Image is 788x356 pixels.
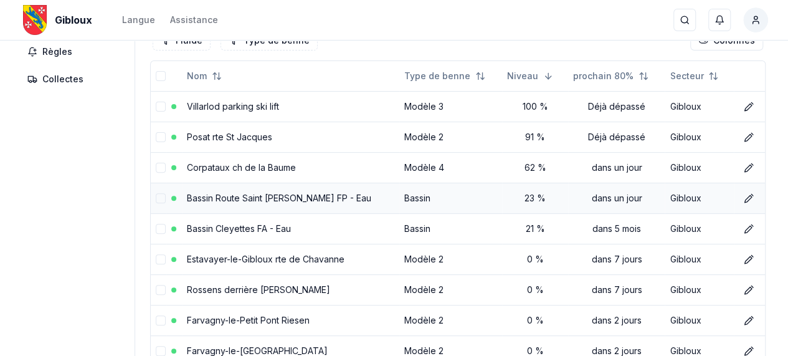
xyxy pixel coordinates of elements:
button: select-row [156,163,166,173]
div: Déjà dépassé [573,131,660,143]
a: Collectes [20,68,127,90]
td: Bassin [399,183,502,213]
a: Bassin Route Saint [PERSON_NAME] FP - Eau [187,193,371,203]
a: Règles [20,41,127,63]
button: select-row [156,285,166,295]
td: Bassin [399,213,502,244]
td: Gibloux [665,305,733,335]
a: Farvagny-le-[GEOGRAPHIC_DATA] [187,345,328,356]
a: Corpataux ch de la Baume [187,162,296,173]
div: 0 % [507,253,563,266]
button: Cocher les colonnes [690,31,763,51]
a: Rossens derrière [PERSON_NAME] [187,284,330,295]
td: Modèle 4 [399,152,502,183]
td: Modèle 2 [399,122,502,152]
div: 21 % [507,223,563,235]
div: Déjà dépassé [573,100,660,113]
td: Gibloux [665,152,733,183]
button: select-row [156,315,166,325]
button: select-row [156,132,166,142]
button: Not sorted. Click to sort ascending. [662,66,726,86]
td: Modèle 2 [399,305,502,335]
span: Règles [42,46,72,58]
button: select-row [156,102,166,112]
button: select-all [156,71,166,81]
td: Modèle 3 [399,91,502,122]
td: Gibloux [665,122,733,152]
div: dans 7 jours [573,253,660,266]
button: Langue [122,12,155,27]
a: Bassin Cleyettes FA - Eau [187,223,291,234]
img: Gibloux Logo [20,5,50,35]
td: Gibloux [665,213,733,244]
td: Modèle 2 [399,244,502,274]
div: 62 % [507,161,563,174]
button: select-row [156,224,166,234]
a: Posat rte St Jacques [187,132,272,142]
button: select-row [156,254,166,264]
span: Niveau [507,70,538,82]
a: Villarlod parking ski lift [187,101,279,112]
span: prochain 80% [573,70,634,82]
div: Langue [122,14,155,26]
button: Not sorted. Click to sort ascending. [566,66,656,86]
button: select-row [156,346,166,356]
td: Modèle 2 [399,274,502,305]
td: Gibloux [665,274,733,305]
a: Assistance [170,12,218,27]
div: dans 2 jours [573,314,660,327]
button: Not sorted. Click to sort ascending. [179,66,229,86]
div: 23 % [507,192,563,204]
div: 0 % [507,314,563,327]
button: Sorted descending. Click to sort ascending. [500,66,561,86]
span: Type de benne [404,70,470,82]
div: 91 % [507,131,563,143]
span: Gibloux [55,12,92,27]
td: Gibloux [665,91,733,122]
button: select-row [156,193,166,203]
div: 100 % [507,100,563,113]
button: Not sorted. Click to sort ascending. [397,66,493,86]
div: 0 % [507,284,563,296]
div: dans un jour [573,192,660,204]
span: Collectes [42,73,83,85]
a: Gibloux [20,12,97,27]
td: Gibloux [665,183,733,213]
div: dans 7 jours [573,284,660,296]
button: Filtrer les lignes [221,31,318,51]
span: Secteur [670,70,703,82]
td: Gibloux [665,244,733,274]
div: dans un jour [573,161,660,174]
span: Nom [187,70,207,82]
div: dans 5 mois [573,223,660,235]
a: Farvagny-le-Petit Pont Riesen [187,315,310,325]
a: Estavayer-le-Gibloux rte de Chavanne [187,254,344,264]
button: Filtrer les lignes [153,31,211,51]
